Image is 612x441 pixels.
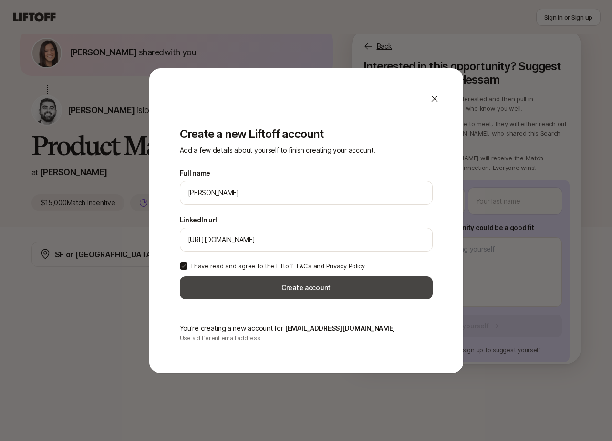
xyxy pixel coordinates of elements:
[180,262,187,270] button: I have read and agree to the Liftoff T&Cs and Privacy Policy
[295,262,311,270] a: T&Cs
[188,234,425,245] input: e.g. https://www.linkedin.com/in/melanie-perkins
[285,324,395,332] span: [EMAIL_ADDRESS][DOMAIN_NAME]
[180,276,433,299] button: Create account
[180,334,433,343] p: Use a different email address
[180,127,433,141] p: Create a new Liftoff account
[180,168,210,179] label: Full name
[180,145,433,156] p: Add a few details about yourself to finish creating your account.
[326,262,365,270] a: Privacy Policy
[180,323,433,334] p: You're creating a new account for
[188,187,425,199] input: e.g. Melanie Perkins
[180,214,218,226] label: LinkedIn url
[180,207,346,209] p: We'll use [PERSON_NAME] as your preferred name.
[191,261,365,271] p: I have read and agree to the Liftoff and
